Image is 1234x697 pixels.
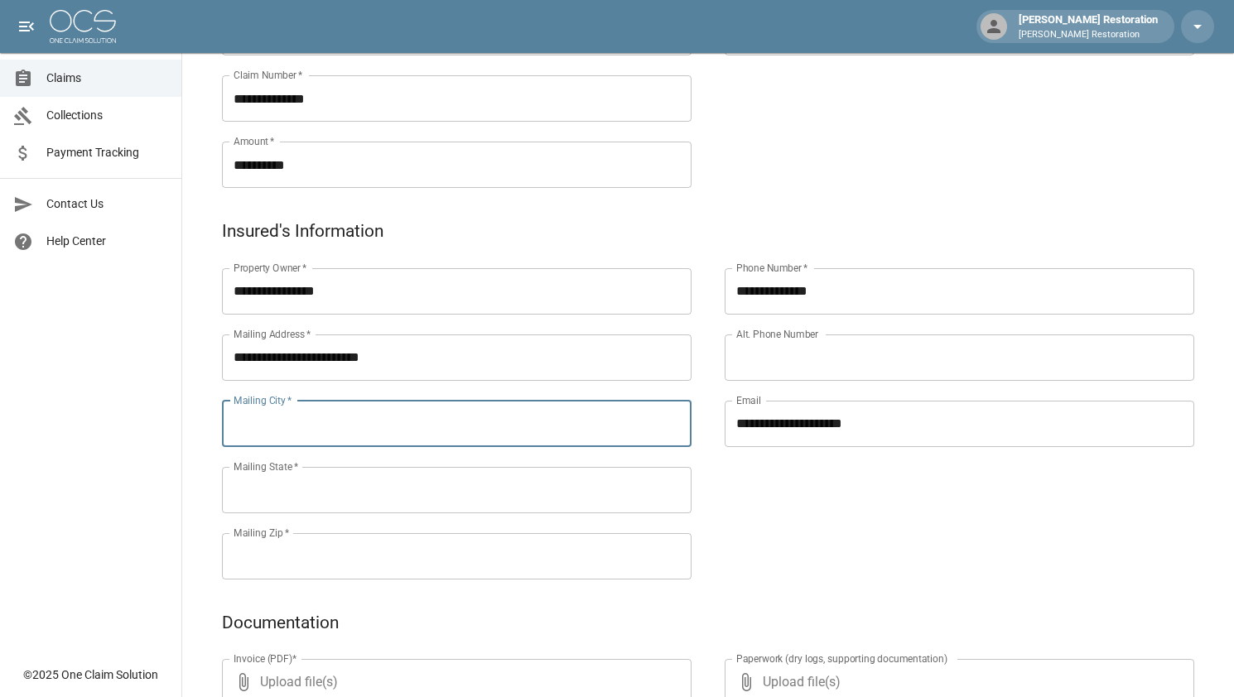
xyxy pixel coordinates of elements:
label: Mailing Zip [234,526,290,540]
span: Payment Tracking [46,144,168,161]
label: Mailing Address [234,327,311,341]
p: [PERSON_NAME] Restoration [1019,28,1158,42]
label: Email [736,393,761,407]
label: Paperwork (dry logs, supporting documentation) [736,651,947,666]
label: Invoice (PDF)* [234,651,297,666]
label: Claim Number [234,68,302,82]
label: Alt. Phone Number [736,327,818,341]
label: Mailing State [234,459,298,473]
span: Claims [46,70,168,87]
span: Collections [46,107,168,124]
span: Help Center [46,233,168,250]
label: Mailing City [234,393,292,407]
div: [PERSON_NAME] Restoration [1012,12,1164,41]
div: © 2025 One Claim Solution [23,666,158,683]
span: Contact Us [46,195,168,213]
img: ocs-logo-white-transparent.png [50,10,116,43]
label: Property Owner [234,261,307,275]
label: Amount [234,134,275,148]
label: Phone Number [736,261,807,275]
button: open drawer [10,10,43,43]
